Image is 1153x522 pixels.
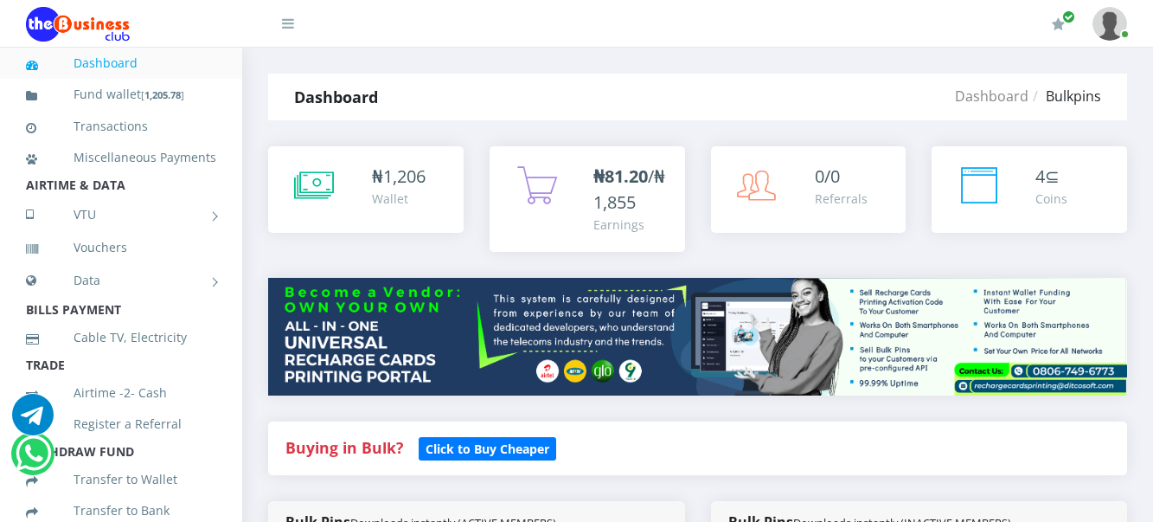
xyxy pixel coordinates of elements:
div: Coins [1035,190,1067,208]
a: Miscellaneous Payments [26,138,216,177]
span: 1,206 [383,164,426,188]
strong: Dashboard [294,87,378,107]
a: Airtime -2- Cash [26,373,216,413]
a: Data [26,259,216,302]
b: ₦81.20 [593,164,648,188]
li: Bulkpins [1028,86,1101,106]
a: Chat for support [12,407,54,435]
a: Transactions [26,106,216,146]
span: 0/0 [815,164,840,188]
a: ₦1,206 Wallet [268,146,464,233]
span: Renew/Upgrade Subscription [1062,10,1075,23]
span: /₦1,855 [593,164,665,214]
a: ₦81.20/₦1,855 Earnings [490,146,685,252]
a: Chat for support [16,446,51,474]
a: Fund wallet[1,205.78] [26,74,216,115]
a: VTU [26,193,216,236]
strong: Buying in Bulk? [285,437,403,458]
a: Dashboard [26,43,216,83]
b: 1,205.78 [144,88,181,101]
a: Vouchers [26,228,216,267]
span: 4 [1035,164,1045,188]
a: Cable TV, Electricity [26,318,216,358]
b: Click to Buy Cheaper [426,441,549,457]
a: Dashboard [955,87,1028,106]
div: Earnings [593,216,668,234]
div: Wallet [372,190,426,208]
a: Transfer to Wallet [26,460,216,499]
div: ⊆ [1035,164,1067,190]
img: Logo [26,7,130,42]
img: multitenant_rcp.png [268,278,1127,396]
img: User [1092,7,1127,41]
div: Referrals [815,190,868,208]
a: Click to Buy Cheaper [419,437,556,458]
div: ₦ [372,164,426,190]
a: 0/0 Referrals [711,146,906,233]
small: [ ] [141,88,184,101]
i: Renew/Upgrade Subscription [1052,17,1065,31]
a: Register a Referral [26,404,216,444]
